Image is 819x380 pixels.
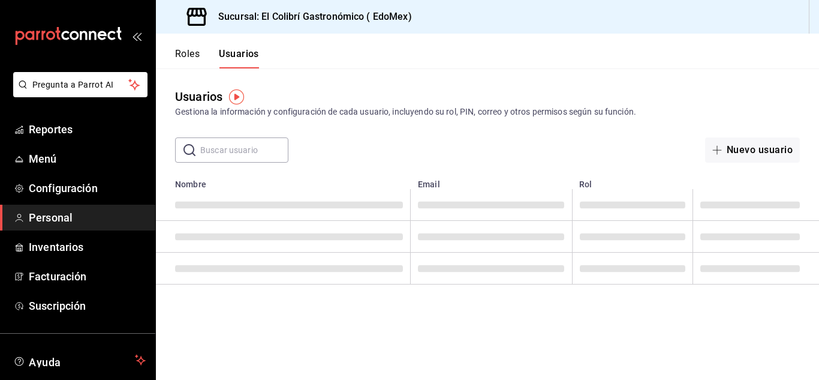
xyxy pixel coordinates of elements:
th: Rol [572,172,692,189]
span: Ayuda [29,353,130,367]
button: open_drawer_menu [132,31,141,41]
button: Nuevo usuario [705,137,800,163]
span: Facturación [29,268,146,285]
div: Gestiona la información y configuración de cada usuario, incluyendo su rol, PIN, correo y otros p... [175,106,800,118]
a: Pregunta a Parrot AI [8,87,147,100]
span: Menú [29,151,146,167]
th: Nombre [156,172,411,189]
img: Tooltip marker [229,89,244,104]
div: navigation tabs [175,48,259,68]
button: Usuarios [219,48,259,68]
span: Configuración [29,180,146,196]
span: Pregunta a Parrot AI [32,79,129,91]
table: employeesTable [156,172,819,285]
span: Reportes [29,121,146,137]
h3: Sucursal: El Colibrí Gastronómico ( EdoMex) [209,10,412,24]
div: Usuarios [175,88,222,106]
span: Suscripción [29,298,146,314]
span: Inventarios [29,239,146,255]
input: Buscar usuario [200,138,288,162]
span: Personal [29,210,146,226]
th: Email [411,172,572,189]
button: Pregunta a Parrot AI [13,72,147,97]
button: Roles [175,48,200,68]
